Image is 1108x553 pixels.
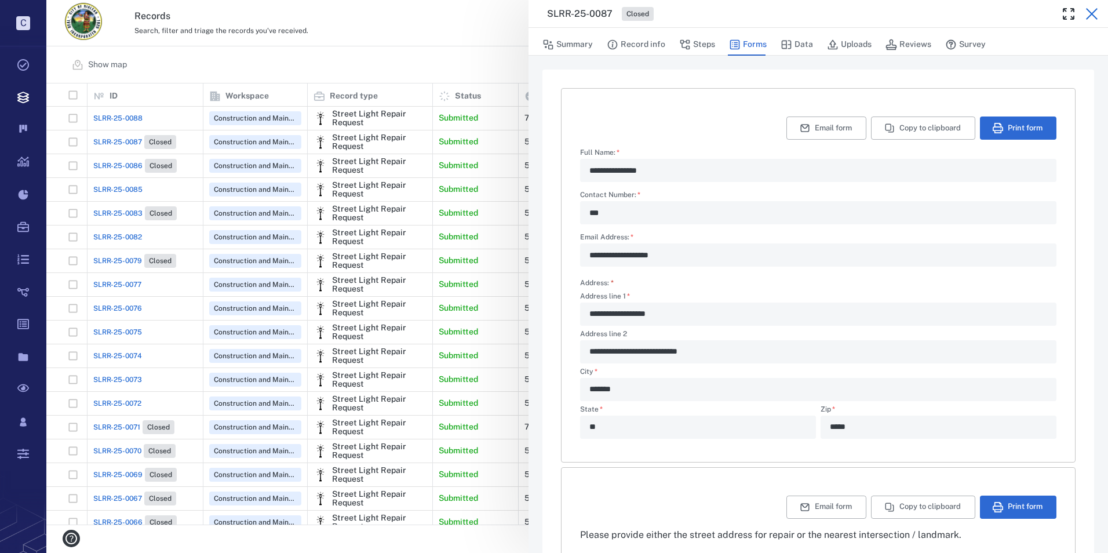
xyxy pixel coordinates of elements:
[827,34,872,56] button: Uploads
[871,496,975,519] button: Copy to clipboard
[871,117,975,140] button: Copy to clipboard
[980,117,1056,140] button: Print form
[821,406,1056,416] label: Zip
[885,34,931,56] button: Reviews
[786,117,866,140] button: Email form
[542,34,593,56] button: Summary
[580,234,1056,243] label: Email Address:
[611,279,614,287] span: required
[26,8,50,19] span: Help
[580,243,1056,267] div: Email Address:
[980,496,1056,519] button: Print form
[729,34,767,56] button: Forms
[679,34,715,56] button: Steps
[607,34,665,56] button: Record info
[580,368,1056,378] label: City
[786,496,866,519] button: Email form
[580,528,1056,542] div: Please provide either the street address for repair or the nearest intersection / landmark.
[580,201,1056,224] div: Contact Number:
[580,330,1056,340] label: Address line 2
[1080,2,1103,26] button: Close
[580,149,1056,159] label: Full Name:
[580,293,1056,303] label: Address line 1
[547,7,613,21] h3: SLRR-25-0087
[580,406,816,416] label: State
[1057,2,1080,26] button: Toggle Fullscreen
[16,16,30,30] p: C
[580,191,1056,201] label: Contact Number:
[580,159,1056,182] div: Full Name:
[580,278,614,288] label: Address:
[624,9,651,19] span: Closed
[781,34,813,56] button: Data
[945,34,986,56] button: Survey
